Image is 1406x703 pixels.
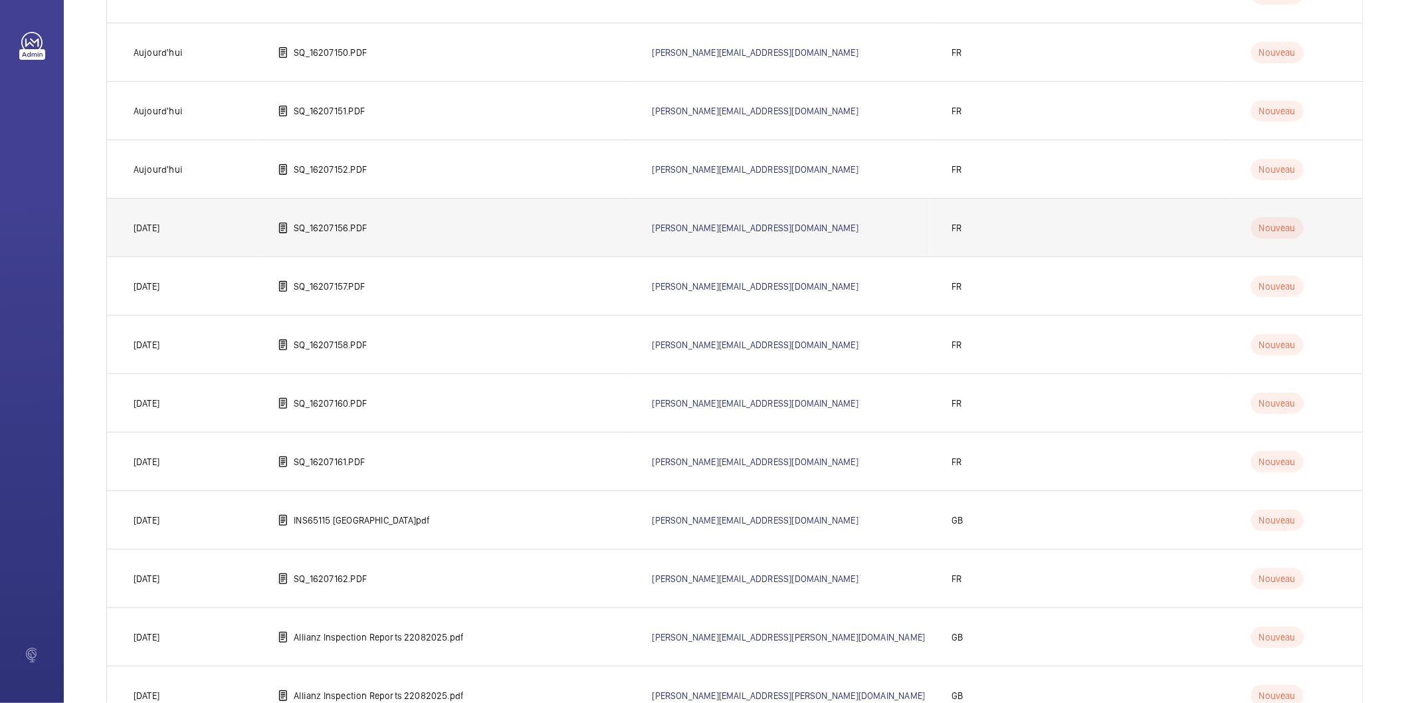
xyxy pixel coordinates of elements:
p: FR [952,338,961,351]
p: SQ_16207152.PDF [294,163,367,176]
p: FR [952,104,961,118]
p: FR [952,455,961,468]
a: [PERSON_NAME][EMAIL_ADDRESS][DOMAIN_NAME] [653,281,858,292]
a: [PERSON_NAME][EMAIL_ADDRESS][PERSON_NAME][DOMAIN_NAME] [653,690,926,701]
p: Nouveau [1251,451,1304,472]
p: Nouveau [1251,159,1304,180]
p: INS65115 [GEOGRAPHIC_DATA]pdf [294,514,430,527]
p: [DATE] [134,572,159,585]
a: [PERSON_NAME][EMAIL_ADDRESS][DOMAIN_NAME] [653,223,858,233]
p: Allianz Inspection Reports 22082025.pdf [294,689,464,702]
p: Aujourd'hui [134,104,183,118]
p: Nouveau [1251,393,1304,414]
p: Nouveau [1251,42,1304,63]
a: [PERSON_NAME][EMAIL_ADDRESS][DOMAIN_NAME] [653,164,858,175]
p: Nouveau [1251,627,1304,648]
p: GB [952,631,963,644]
p: GB [952,689,963,702]
p: FR [952,163,961,176]
p: [DATE] [134,280,159,293]
p: [DATE] [134,397,159,410]
p: [DATE] [134,338,159,351]
p: SQ_16207151.PDF [294,104,365,118]
p: Nouveau [1251,334,1304,355]
p: SQ_16207160.PDF [294,397,367,410]
p: Allianz Inspection Reports 22082025.pdf [294,631,464,644]
p: Nouveau [1251,276,1304,297]
p: FR [952,46,961,59]
p: FR [952,221,961,235]
p: SQ_16207161.PDF [294,455,365,468]
a: [PERSON_NAME][EMAIL_ADDRESS][DOMAIN_NAME] [653,398,858,409]
p: [DATE] [134,221,159,235]
p: [DATE] [134,689,159,702]
p: SQ_16207157.PDF [294,280,365,293]
p: SQ_16207156.PDF [294,221,367,235]
p: FR [952,397,961,410]
p: GB [952,514,963,527]
a: [PERSON_NAME][EMAIL_ADDRESS][DOMAIN_NAME] [653,456,858,467]
p: Aujourd'hui [134,163,183,176]
a: [PERSON_NAME][EMAIL_ADDRESS][DOMAIN_NAME] [653,47,858,58]
p: Nouveau [1251,568,1304,589]
p: [DATE] [134,514,159,527]
a: [PERSON_NAME][EMAIL_ADDRESS][DOMAIN_NAME] [653,515,858,526]
p: Aujourd'hui [134,46,183,59]
p: SQ_16207158.PDF [294,338,367,351]
p: FR [952,280,961,293]
p: Nouveau [1251,510,1304,531]
a: [PERSON_NAME][EMAIL_ADDRESS][DOMAIN_NAME] [653,106,858,116]
p: [DATE] [134,455,159,468]
p: FR [952,572,961,585]
a: [PERSON_NAME][EMAIL_ADDRESS][DOMAIN_NAME] [653,573,858,584]
p: Nouveau [1251,100,1304,122]
p: SQ_16207150.PDF [294,46,367,59]
p: Nouveau [1251,217,1304,239]
a: [PERSON_NAME][EMAIL_ADDRESS][PERSON_NAME][DOMAIN_NAME] [653,632,926,643]
p: SQ_16207162.PDF [294,572,367,585]
p: [DATE] [134,631,159,644]
a: [PERSON_NAME][EMAIL_ADDRESS][DOMAIN_NAME] [653,340,858,350]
